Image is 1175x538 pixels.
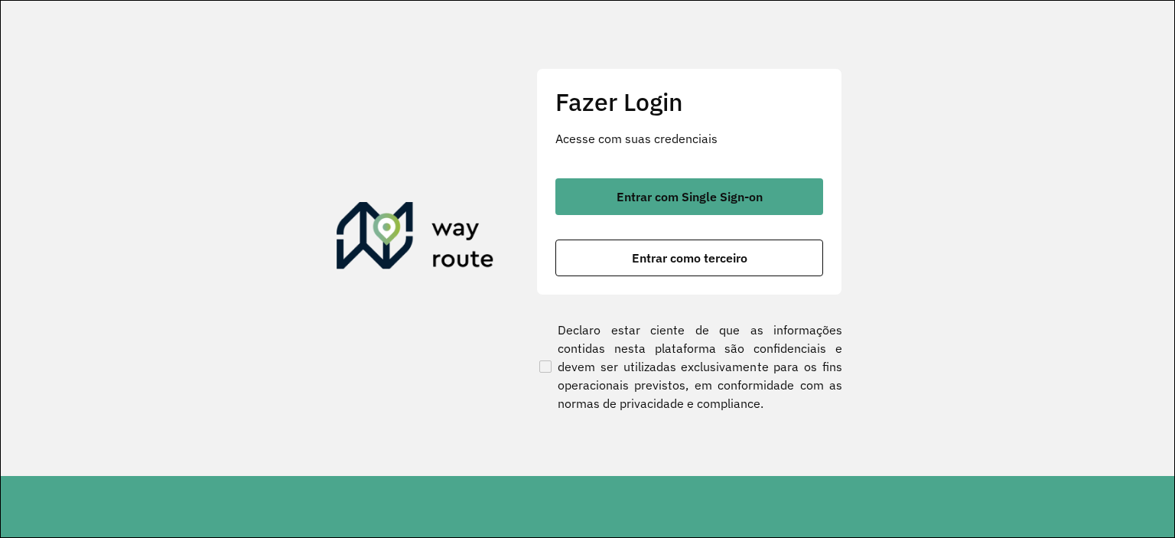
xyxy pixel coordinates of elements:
span: Entrar como terceiro [632,252,747,264]
button: button [555,178,823,215]
button: button [555,240,823,276]
span: Entrar com Single Sign-on [617,191,763,203]
label: Declaro estar ciente de que as informações contidas nesta plataforma são confidenciais e devem se... [536,321,842,412]
p: Acesse com suas credenciais [555,129,823,148]
h2: Fazer Login [555,87,823,116]
img: Roteirizador AmbevTech [337,202,494,276]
